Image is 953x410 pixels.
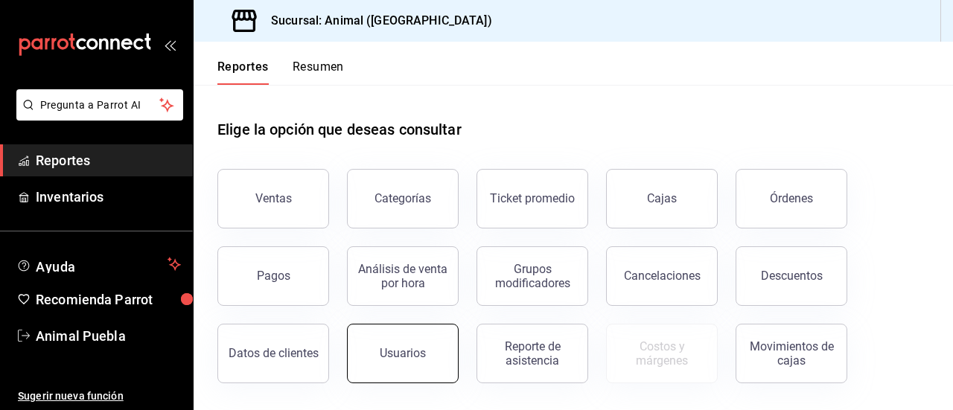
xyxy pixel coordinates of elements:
[606,246,718,306] button: Cancelaciones
[217,60,344,85] div: navigation tabs
[217,60,269,85] button: Reportes
[374,191,431,205] div: Categorías
[606,324,718,383] button: Contrata inventarios para ver este reporte
[36,289,181,310] span: Recomienda Parrot
[347,169,459,228] button: Categorías
[217,324,329,383] button: Datos de clientes
[606,169,718,228] button: Cajas
[259,12,492,30] h3: Sucursal: Animal ([GEOGRAPHIC_DATA])
[357,262,449,290] div: Análisis de venta por hora
[255,191,292,205] div: Ventas
[36,326,181,346] span: Animal Puebla
[486,339,579,368] div: Reporte de asistencia
[476,246,588,306] button: Grupos modificadores
[736,169,847,228] button: Órdenes
[217,246,329,306] button: Pagos
[486,262,579,290] div: Grupos modificadores
[476,324,588,383] button: Reporte de asistencia
[36,150,181,170] span: Reportes
[40,97,160,113] span: Pregunta a Parrot AI
[36,187,181,207] span: Inventarios
[761,269,823,283] div: Descuentos
[736,324,847,383] button: Movimientos de cajas
[164,39,176,51] button: open_drawer_menu
[257,269,290,283] div: Pagos
[616,339,708,368] div: Costos y márgenes
[18,388,181,404] span: Sugerir nueva función
[476,169,588,228] button: Ticket promedio
[217,118,462,141] h1: Elige la opción que deseas consultar
[624,269,701,283] div: Cancelaciones
[10,108,183,124] a: Pregunta a Parrot AI
[16,89,183,121] button: Pregunta a Parrot AI
[347,324,459,383] button: Usuarios
[229,346,319,360] div: Datos de clientes
[293,60,344,85] button: Resumen
[347,246,459,306] button: Análisis de venta por hora
[380,346,426,360] div: Usuarios
[736,246,847,306] button: Descuentos
[36,255,162,273] span: Ayuda
[770,191,813,205] div: Órdenes
[490,191,575,205] div: Ticket promedio
[217,169,329,228] button: Ventas
[745,339,838,368] div: Movimientos de cajas
[647,191,677,205] div: Cajas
